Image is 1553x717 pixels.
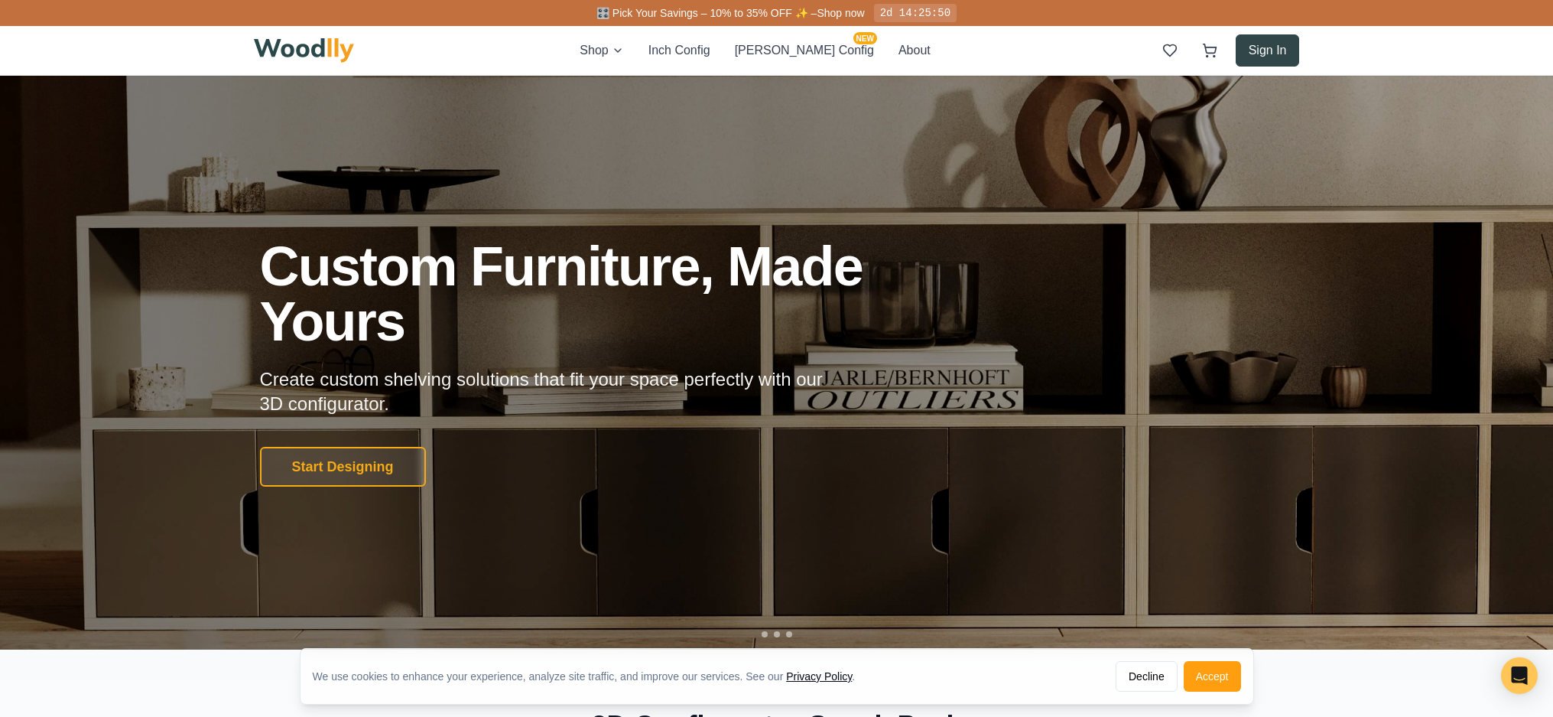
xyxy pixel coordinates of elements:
a: Shop now [817,7,864,19]
span: 🎛️ Pick Your Savings – 10% to 35% OFF ✨ – [596,7,817,19]
button: [PERSON_NAME] ConfigNEW [735,41,874,60]
button: Accept [1184,661,1241,692]
button: Inch Config [648,41,710,60]
div: We use cookies to enhance your experience, analyze site traffic, and improve our services. See our . [313,669,868,684]
button: Sign In [1236,34,1300,67]
button: Shop [580,41,623,60]
span: NEW [853,32,877,44]
p: Create custom shelving solutions that fit your space perfectly with our 3D configurator. [260,367,847,416]
button: Start Designing [260,447,426,487]
a: Privacy Policy [786,670,852,683]
button: Decline [1116,661,1178,692]
div: Open Intercom Messenger [1501,657,1538,694]
button: About [898,41,931,60]
img: Woodlly [254,38,355,63]
div: 2d 14:25:50 [874,4,957,22]
h1: Custom Furniture, Made Yours [260,239,945,349]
